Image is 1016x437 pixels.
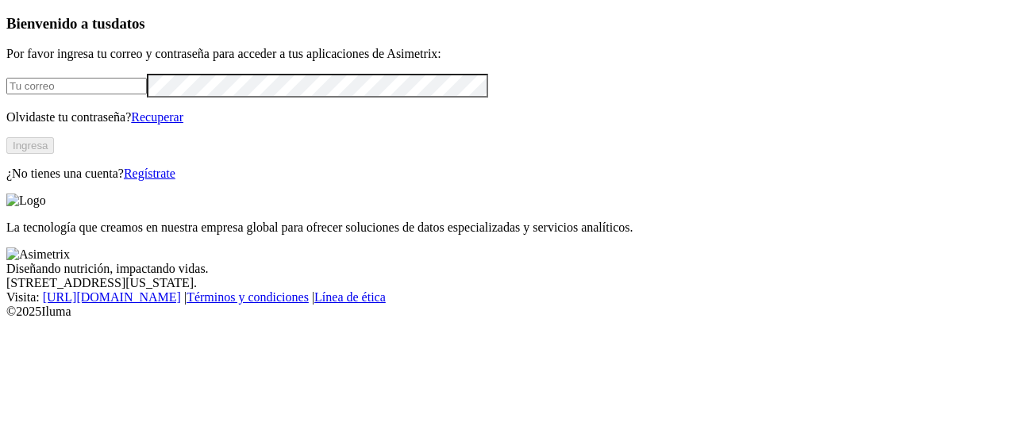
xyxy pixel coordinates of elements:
div: Diseñando nutrición, impactando vidas. [6,262,1010,276]
a: Regístrate [124,167,175,180]
img: Asimetrix [6,247,70,262]
span: datos [111,15,145,32]
a: [URL][DOMAIN_NAME] [43,290,181,304]
button: Ingresa [6,137,54,154]
div: Visita : | | [6,290,1010,305]
a: Términos y condiciones [187,290,309,304]
p: Olvidaste tu contraseña? [6,110,1010,125]
p: ¿No tienes una cuenta? [6,167,1010,181]
div: © 2025 Iluma [6,305,1010,319]
a: Recuperar [131,110,183,124]
div: [STREET_ADDRESS][US_STATE]. [6,276,1010,290]
img: Logo [6,194,46,208]
p: La tecnología que creamos en nuestra empresa global para ofrecer soluciones de datos especializad... [6,220,1010,235]
p: Por favor ingresa tu correo y contraseña para acceder a tus aplicaciones de Asimetrix: [6,47,1010,61]
h3: Bienvenido a tus [6,15,1010,33]
a: Línea de ética [314,290,386,304]
input: Tu correo [6,78,147,94]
